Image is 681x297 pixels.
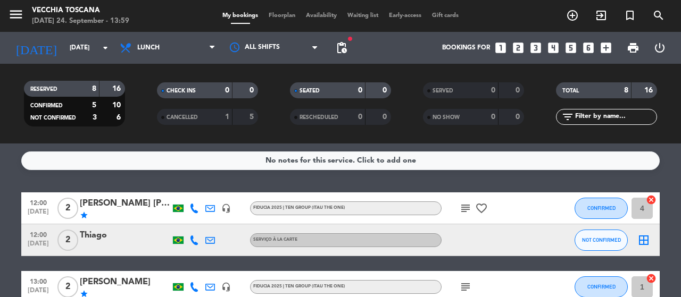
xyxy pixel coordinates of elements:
span: Waiting list [342,13,384,19]
span: My bookings [217,13,263,19]
i: looks_4 [546,41,560,55]
strong: 3 [93,114,97,121]
span: Fiducia 2025 | TEN GROUP (ITAU THE ONE) [253,206,345,210]
span: fiber_manual_record [347,36,353,42]
strong: 8 [624,87,628,94]
div: [PERSON_NAME] [PERSON_NAME] [PERSON_NAME] [80,197,170,210]
span: 13:00 [25,275,52,287]
span: TOTAL [562,88,579,94]
span: Availability [301,13,342,19]
strong: 8 [92,85,96,92]
strong: 0 [491,113,495,121]
strong: 10 [112,101,123,109]
div: [DATE] 24. September - 13:59 [32,16,129,27]
span: SEATED [300,88,320,94]
span: Floorplan [263,13,301,19]
i: cancel [646,194,657,205]
button: menu [8,6,24,26]
strong: 5 [92,101,96,109]
i: search [652,9,665,22]
strong: 1 [225,113,229,121]
span: Serviço à la carte [253,237,297,242]
span: Fiducia 2025 | TEN GROUP (ITAU THE ONE) [253,284,345,288]
strong: 0 [250,87,256,94]
span: Gift cards [427,13,464,19]
span: CHECK INS [167,88,196,94]
i: headset_mic [221,203,231,213]
span: pending_actions [335,41,348,54]
span: 2 [57,230,78,251]
span: CONFIRMED [30,103,63,108]
i: headset_mic [221,282,231,292]
strong: 0 [516,113,522,121]
span: CANCELLED [167,115,198,120]
i: looks_one [494,41,508,55]
i: add_box [599,41,613,55]
button: NOT CONFIRMED [575,230,628,251]
strong: 16 [112,85,123,92]
span: Early-access [384,13,427,19]
i: cancel [646,273,657,284]
span: RESCHEDULED [300,115,338,120]
span: NO SHOW [433,115,460,120]
strong: 6 [117,114,123,121]
span: NOT CONFIRMED [582,237,621,243]
div: [PERSON_NAME] [80,275,170,289]
input: Filter by name... [574,111,657,123]
strong: 0 [225,87,229,94]
i: looks_two [511,41,525,55]
span: CONFIRMED [587,284,616,290]
span: RESERVED [30,87,57,92]
span: NOT CONFIRMED [30,115,76,121]
strong: 5 [250,113,256,121]
div: Thiago [80,228,170,242]
i: subject [459,202,472,215]
i: turned_in_not [624,9,636,22]
span: [DATE] [25,240,52,252]
strong: 0 [358,113,362,121]
span: SERVED [433,88,453,94]
i: looks_6 [582,41,595,55]
div: Vecchia Toscana [32,5,129,16]
span: CONFIRMED [587,205,616,211]
i: subject [459,281,472,293]
span: 2 [57,198,78,219]
span: 12:00 [25,196,52,208]
i: favorite_border [475,202,488,215]
strong: 0 [491,87,495,94]
i: star [80,211,88,219]
div: LOG OUT [646,32,673,64]
strong: 0 [383,87,389,94]
span: [DATE] [25,208,52,220]
i: menu [8,6,24,22]
span: Bookings for [442,44,490,52]
i: [DATE] [8,36,64,60]
span: print [627,41,640,54]
button: CONFIRMED [575,198,628,219]
i: arrow_drop_down [99,41,112,54]
span: 12:00 [25,228,52,240]
strong: 0 [358,87,362,94]
strong: 0 [516,87,522,94]
i: add_circle_outline [566,9,579,22]
i: border_all [637,234,650,247]
strong: 0 [383,113,389,121]
i: filter_list [561,111,574,123]
div: No notes for this service. Click to add one [265,155,416,167]
span: Lunch [137,44,160,52]
i: looks_5 [564,41,578,55]
i: exit_to_app [595,9,608,22]
strong: 16 [644,87,655,94]
i: power_settings_new [653,41,666,54]
i: looks_3 [529,41,543,55]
